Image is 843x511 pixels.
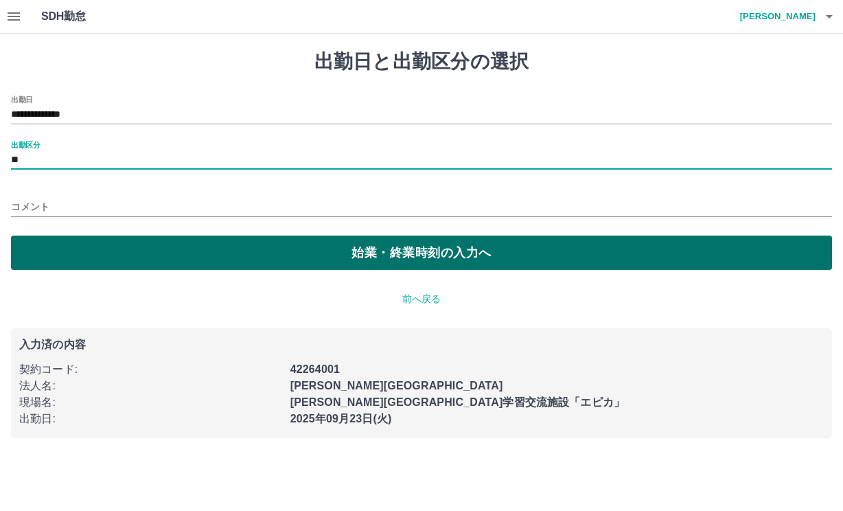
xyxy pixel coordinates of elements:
button: 始業・終業時刻の入力へ [11,236,832,270]
p: 入力済の内容 [19,339,824,350]
b: [PERSON_NAME][GEOGRAPHIC_DATA]学習交流施設「エピカ」 [290,396,625,408]
p: 法人名 : [19,378,282,394]
b: [PERSON_NAME][GEOGRAPHIC_DATA] [290,380,503,391]
label: 出勤日 [11,94,33,104]
h1: 出勤日と出勤区分の選択 [11,50,832,73]
label: 出勤区分 [11,139,40,150]
p: 現場名 : [19,394,282,411]
b: 42264001 [290,363,340,375]
p: 出勤日 : [19,411,282,427]
p: 契約コード : [19,361,282,378]
b: 2025年09月23日(火) [290,413,392,424]
p: 前へ戻る [11,292,832,306]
